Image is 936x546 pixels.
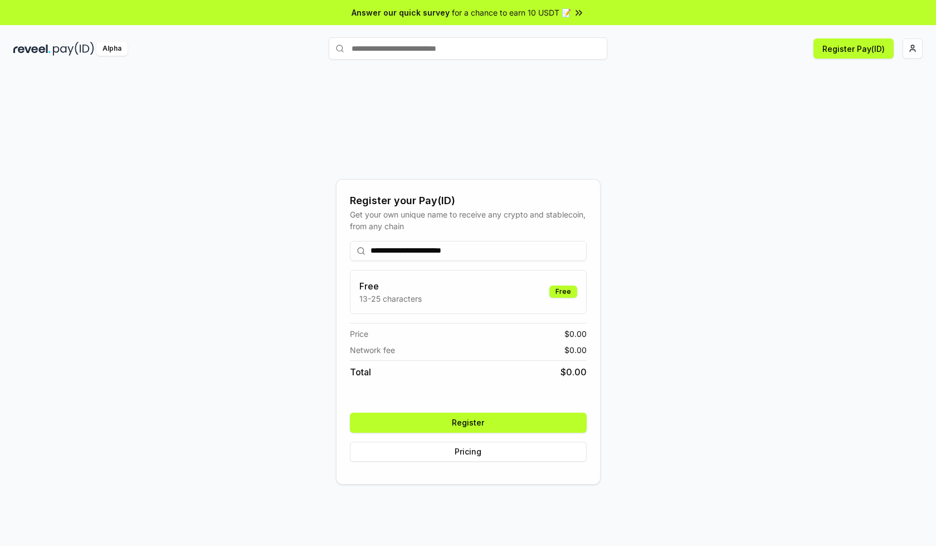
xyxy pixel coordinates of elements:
button: Pricing [350,442,587,462]
button: Register [350,413,587,433]
h3: Free [359,279,422,293]
span: $ 0.00 [560,365,587,379]
span: Network fee [350,344,395,356]
div: Register your Pay(ID) [350,193,587,209]
span: Total [350,365,371,379]
span: $ 0.00 [564,328,587,340]
div: Free [549,286,577,298]
span: $ 0.00 [564,344,587,356]
span: Answer our quick survey [352,7,450,18]
div: Get your own unique name to receive any crypto and stablecoin, from any chain [350,209,587,232]
span: Price [350,328,368,340]
div: Alpha [96,42,128,56]
span: for a chance to earn 10 USDT 📝 [452,7,571,18]
p: 13-25 characters [359,293,422,305]
img: pay_id [53,42,94,56]
button: Register Pay(ID) [813,38,894,59]
img: reveel_dark [13,42,51,56]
